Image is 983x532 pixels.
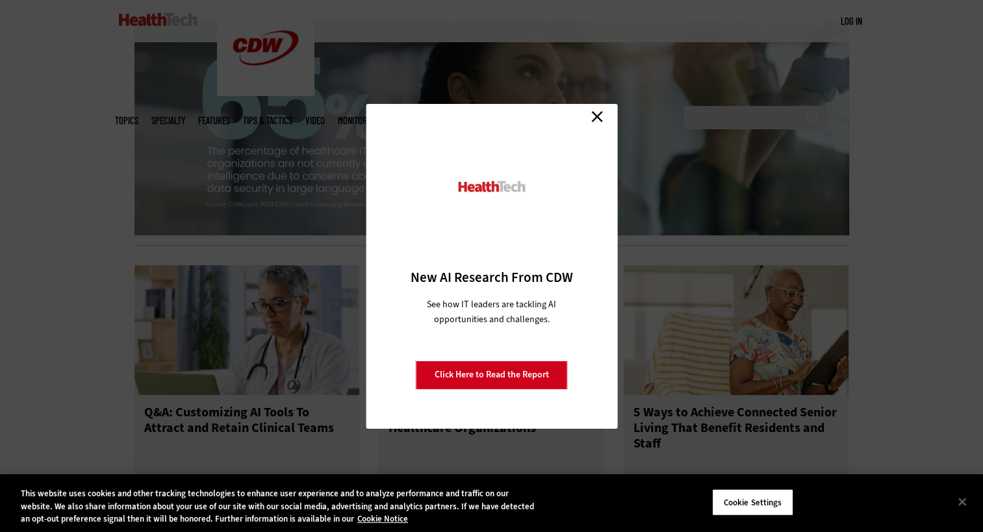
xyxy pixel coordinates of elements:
[357,513,408,524] a: More information about your privacy
[389,268,594,286] h3: New AI Research From CDW
[712,488,793,516] button: Cookie Settings
[587,107,607,127] a: Close
[456,180,527,194] img: HealthTech_0.png
[948,487,977,516] button: Close
[21,487,541,526] div: This website uses cookies and other tracking technologies to enhance user experience and to analy...
[411,297,572,327] p: See how IT leaders are tackling AI opportunities and challenges.
[416,361,568,389] a: Click Here to Read the Report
